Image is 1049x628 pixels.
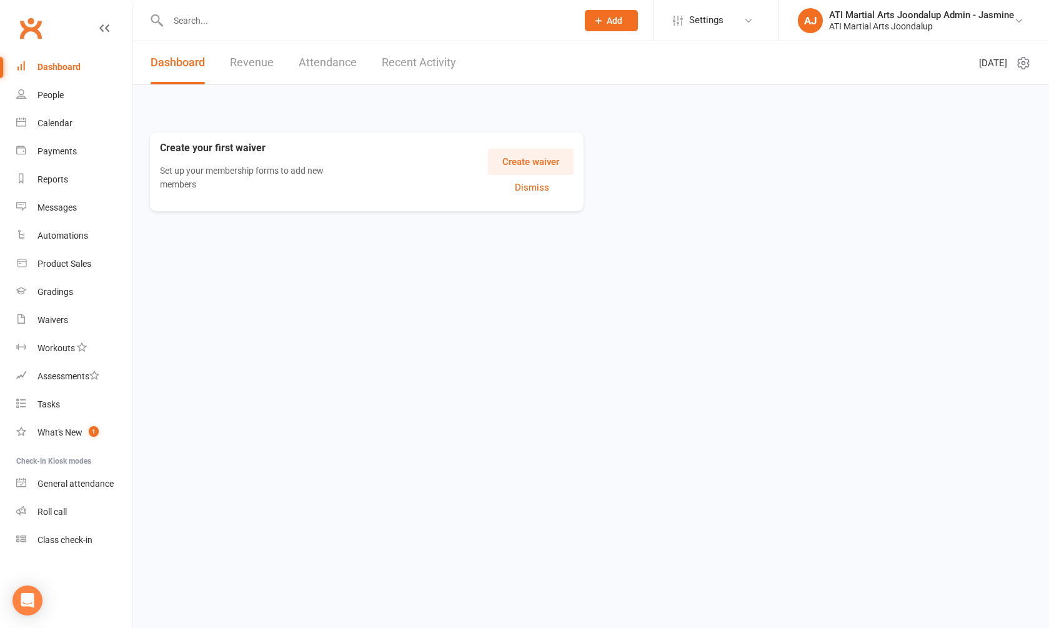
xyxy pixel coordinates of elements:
[37,174,68,184] div: Reports
[16,362,132,391] a: Assessments
[829,21,1014,32] div: ATI Martial Arts Joondalup
[16,306,132,334] a: Waivers
[16,334,132,362] a: Workouts
[16,81,132,109] a: People
[230,41,274,84] a: Revenue
[299,41,357,84] a: Attendance
[16,391,132,419] a: Tasks
[16,526,132,554] a: Class kiosk mode
[16,470,132,498] a: General attendance kiosk mode
[15,12,46,44] a: Clubworx
[37,427,82,437] div: What's New
[12,586,42,616] div: Open Intercom Messenger
[164,12,569,29] input: Search...
[37,507,67,517] div: Roll call
[607,16,622,26] span: Add
[16,137,132,166] a: Payments
[160,142,362,154] h3: Create your first waiver
[151,41,205,84] a: Dashboard
[37,315,68,325] div: Waivers
[979,56,1007,71] span: [DATE]
[89,426,99,437] span: 1
[37,259,91,269] div: Product Sales
[37,535,92,545] div: Class check-in
[829,9,1014,21] div: ATI Martial Arts Joondalup Admin - Jasmine
[37,62,81,72] div: Dashboard
[689,6,723,34] span: Settings
[37,343,75,353] div: Workouts
[37,231,88,241] div: Automations
[37,146,77,156] div: Payments
[16,250,132,278] a: Product Sales
[37,371,99,381] div: Assessments
[798,8,823,33] div: AJ
[16,498,132,526] a: Roll call
[16,278,132,306] a: Gradings
[37,399,60,409] div: Tasks
[585,10,638,31] button: Add
[16,419,132,447] a: What's New1
[16,166,132,194] a: Reports
[382,41,456,84] a: Recent Activity
[488,149,574,175] button: Create waiver
[16,222,132,250] a: Automations
[16,53,132,81] a: Dashboard
[37,90,64,100] div: People
[37,479,114,489] div: General attendance
[16,109,132,137] a: Calendar
[37,202,77,212] div: Messages
[16,194,132,222] a: Messages
[37,118,72,128] div: Calendar
[37,287,73,297] div: Gradings
[491,180,574,195] button: Dismiss
[160,164,342,192] p: Set up your membership forms to add new members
